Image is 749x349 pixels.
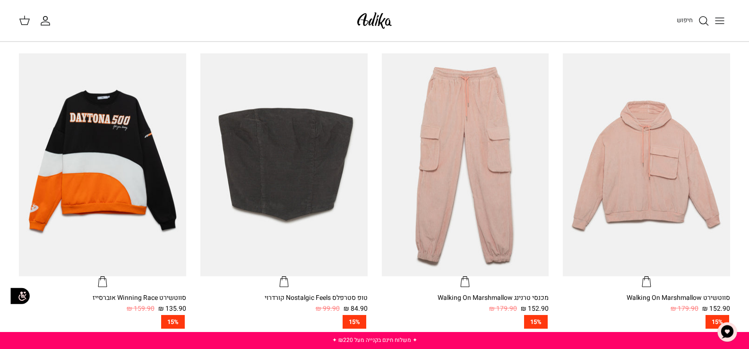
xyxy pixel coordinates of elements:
span: חיפוש [677,16,693,25]
span: 84.90 ₪ [344,304,368,314]
span: 179.90 ₪ [671,304,698,314]
a: 15% [382,315,549,329]
div: סווטשירט Walking On Marshmallow [563,293,730,303]
span: 135.90 ₪ [158,304,186,314]
div: סווטשירט Winning Race אוברסייז [19,293,186,303]
img: Adika IL [354,9,395,32]
div: מכנסי טרנינג Walking On Marshmallow [382,293,549,303]
a: טופ סטרפלס Nostalgic Feels קורדרוי 84.90 ₪ 99.90 ₪ [200,293,368,314]
a: ✦ משלוח חינם בקנייה מעל ₪220 ✦ [332,336,417,344]
span: 159.90 ₪ [127,304,155,314]
span: 15% [706,315,729,329]
a: 15% [200,315,368,329]
span: 152.90 ₪ [521,304,549,314]
span: 15% [524,315,548,329]
a: סווטשירט Walking On Marshmallow 152.90 ₪ 179.90 ₪ [563,293,730,314]
a: סווטשירט Winning Race אוברסייז [19,53,186,288]
img: accessibility_icon02.svg [7,283,33,309]
a: 15% [19,315,186,329]
span: 15% [161,315,185,329]
a: טופ סטרפלס Nostalgic Feels קורדרוי [200,53,368,288]
a: 15% [563,315,730,329]
a: סווטשירט Winning Race אוברסייז 135.90 ₪ 159.90 ₪ [19,293,186,314]
a: חיפוש [677,15,709,26]
div: טופ סטרפלס Nostalgic Feels קורדרוי [200,293,368,303]
span: 15% [343,315,366,329]
a: החשבון שלי [40,15,55,26]
span: 99.90 ₪ [316,304,340,314]
button: Toggle menu [709,10,730,31]
a: סווטשירט Walking On Marshmallow [563,53,730,288]
button: צ'אט [713,318,741,346]
span: 179.90 ₪ [489,304,517,314]
span: 152.90 ₪ [702,304,730,314]
a: מכנסי טרנינג Walking On Marshmallow 152.90 ₪ 179.90 ₪ [382,293,549,314]
a: מכנסי טרנינג Walking On Marshmallow [382,53,549,288]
